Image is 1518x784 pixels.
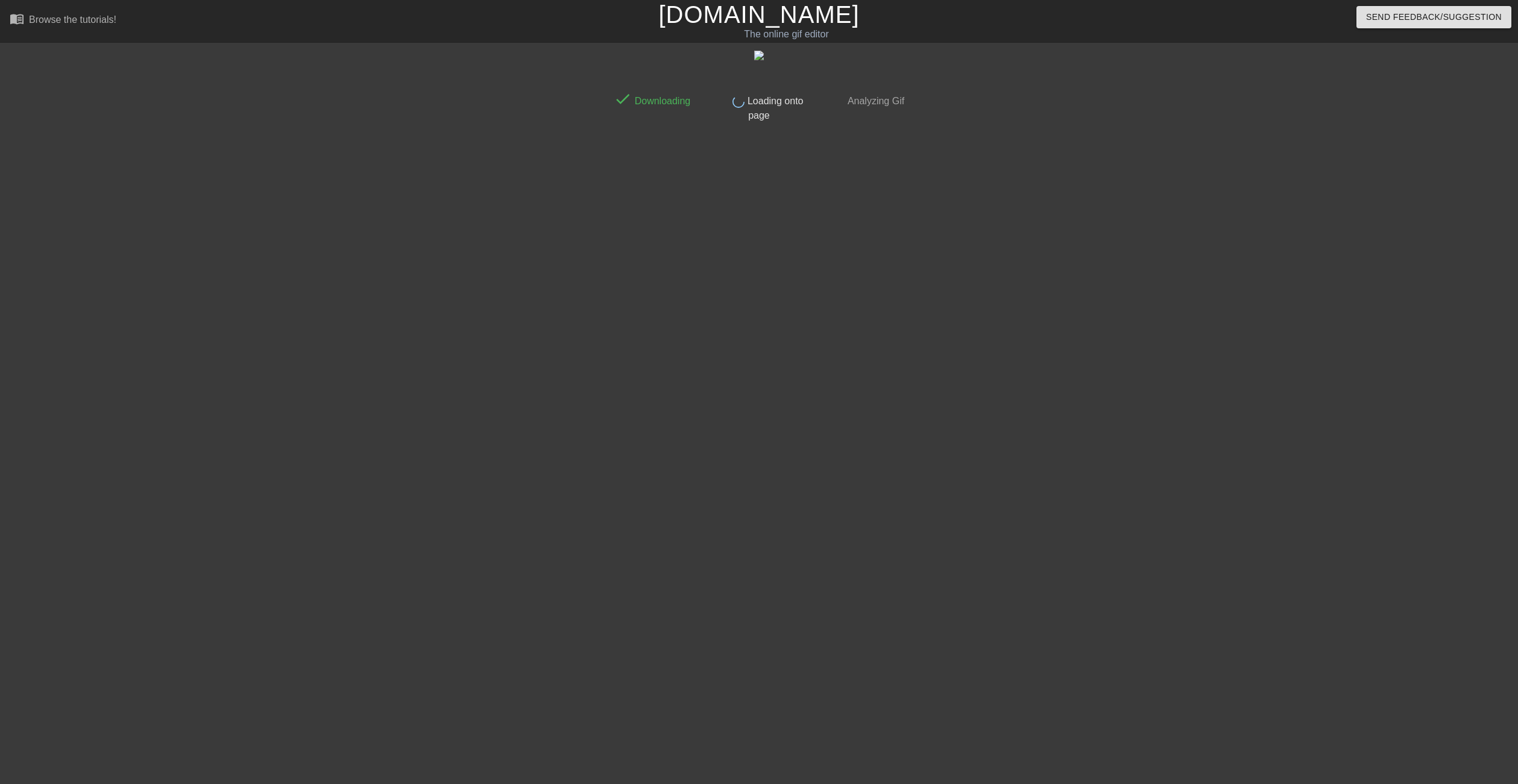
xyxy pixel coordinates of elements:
div: The online gif editor [512,27,1060,42]
div: Browse the tutorials! [29,14,116,25]
span: menu_book [10,11,24,26]
span: Send Feedback/Suggestion [1366,10,1502,25]
a: [DOMAIN_NAME] [658,1,859,28]
button: Send Feedback/Suggestion [1356,6,1511,28]
span: Analyzing Gif [845,96,904,106]
span: Downloading [632,96,690,106]
span: done [614,90,632,108]
span: Loading onto page [745,96,803,121]
img: 09XN0.gif [754,51,764,60]
a: Browse the tutorials! [10,11,116,30]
